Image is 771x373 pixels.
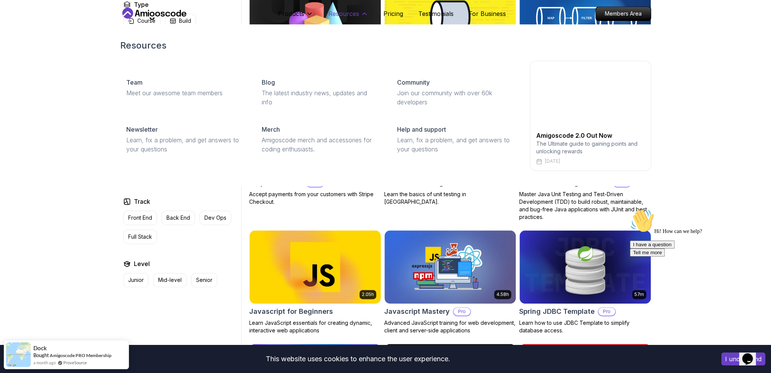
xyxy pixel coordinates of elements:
a: ProveSource [63,359,87,366]
p: [DATE] [545,158,560,164]
img: Spring JDBC Template card [520,230,651,304]
h2: Level [134,259,150,268]
button: Products [278,9,313,24]
p: Pro [454,308,470,315]
img: Javascript for Beginners card [250,230,381,304]
p: Pro [598,308,615,315]
button: Mid-level [153,273,187,287]
a: TeamMeet our awesome team members [120,72,250,104]
p: Amigoscode merch and accessories for coding enthusiasts. [262,135,379,154]
a: For Business [469,9,506,18]
button: Full Stack [123,230,157,244]
a: amigoscode 2.0Amigoscode 2.0 Out NowThe Ultimate guide to gaining points and unlocking rewards[DATE] [530,61,651,171]
a: NewsletterLearn, fix a problem, and get answers to your questions [120,119,250,160]
p: Master Java Unit Testing and Test-Driven Development (TDD) to build robust, maintainable, and bug... [519,190,651,221]
button: Back End [162,211,195,225]
h2: Javascript for Beginners [249,306,333,317]
p: Members Area [596,7,651,20]
iframe: chat widget [739,343,763,365]
p: Join our community with over 60k developers [397,88,514,107]
p: Full Stack [128,233,152,241]
a: Javascript Mastery card4.58hJavascript MasteryProAdvanced JavaScript training for web development... [384,230,516,335]
img: amigoscode 2.0 [536,67,645,128]
a: Spring JDBC Template card57mSpring JDBC TemplateProLearn how to use JDBC Template to simplify dat... [519,230,651,335]
p: The Ultimate guide to gaining points and unlocking rewards [536,140,645,155]
p: Mid-level [158,276,182,284]
p: Products [278,9,304,18]
p: Accept payments from your customers with Stripe Checkout. [249,190,381,206]
button: Senior [191,273,217,287]
a: Members Area [595,6,651,21]
h2: Track [134,197,150,206]
p: Resources [328,9,359,18]
p: Blog [262,78,275,87]
button: Front End [123,211,157,225]
img: Javascript Mastery card [385,230,516,304]
p: Meet our awesome team members [126,88,243,98]
p: Learn, fix a problem, and get answers to your questions [126,135,243,154]
p: Dev Ops [204,214,226,222]
a: MerchAmigoscode merch and accessories for coding enthusiasts. [256,119,385,160]
p: Learn how to use JDBC Template to simplify database access. [519,319,651,334]
a: BlogThe latest industry news, updates and info [256,72,385,113]
button: Dev Ops [199,211,231,225]
button: I have a question [3,35,48,43]
span: Bought [33,352,49,358]
p: Learn, fix a problem, and get answers to your questions [397,135,514,154]
p: Team [126,78,143,87]
span: Dock [33,345,47,351]
p: Merch [262,125,280,134]
span: a month ago [33,359,56,366]
p: The latest industry news, updates and info [262,88,379,107]
a: Help and supportLearn, fix a problem, and get answers to your questions [391,119,520,160]
p: Help and support [397,125,446,134]
a: Pricing [383,9,403,18]
h2: Spring JDBC Template [519,306,595,317]
a: CommunityJoin our community with over 60k developers [391,72,520,113]
p: Back End [166,214,190,222]
a: Javascript for Beginners card2.05hJavascript for BeginnersLearn JavaScript essentials for creatin... [249,230,381,335]
div: 👋Hi! How can we help?I have a questionTell me more [3,3,140,51]
iframe: chat widget [627,206,763,339]
a: Testimonials [418,9,454,18]
p: Senior [196,276,212,284]
span: Hi! How can we help? [3,23,75,28]
p: Junior [128,276,144,284]
p: Learn the basics of unit testing in [GEOGRAPHIC_DATA]. [384,190,516,206]
div: This website uses cookies to enhance the user experience. [6,351,710,367]
button: Tell me more [3,43,38,51]
h2: Javascript Mastery [384,306,450,317]
p: 4.58h [496,291,509,297]
p: Advanced JavaScript training for web development, client and server-side applications [384,319,516,334]
a: Amigoscode PRO Membership [50,353,111,358]
img: :wave: [3,3,27,27]
p: Community [397,78,430,87]
p: 2.05h [362,291,374,297]
button: Accept cookies [721,353,765,365]
p: Front End [128,214,152,222]
img: provesource social proof notification image [6,342,31,367]
h2: Resources [120,39,651,52]
p: Newsletter [126,125,158,134]
p: Learn JavaScript essentials for creating dynamic, interactive web applications [249,319,381,334]
button: Junior [123,273,149,287]
button: Resources [328,9,368,24]
h2: Amigoscode 2.0 Out Now [536,131,645,140]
